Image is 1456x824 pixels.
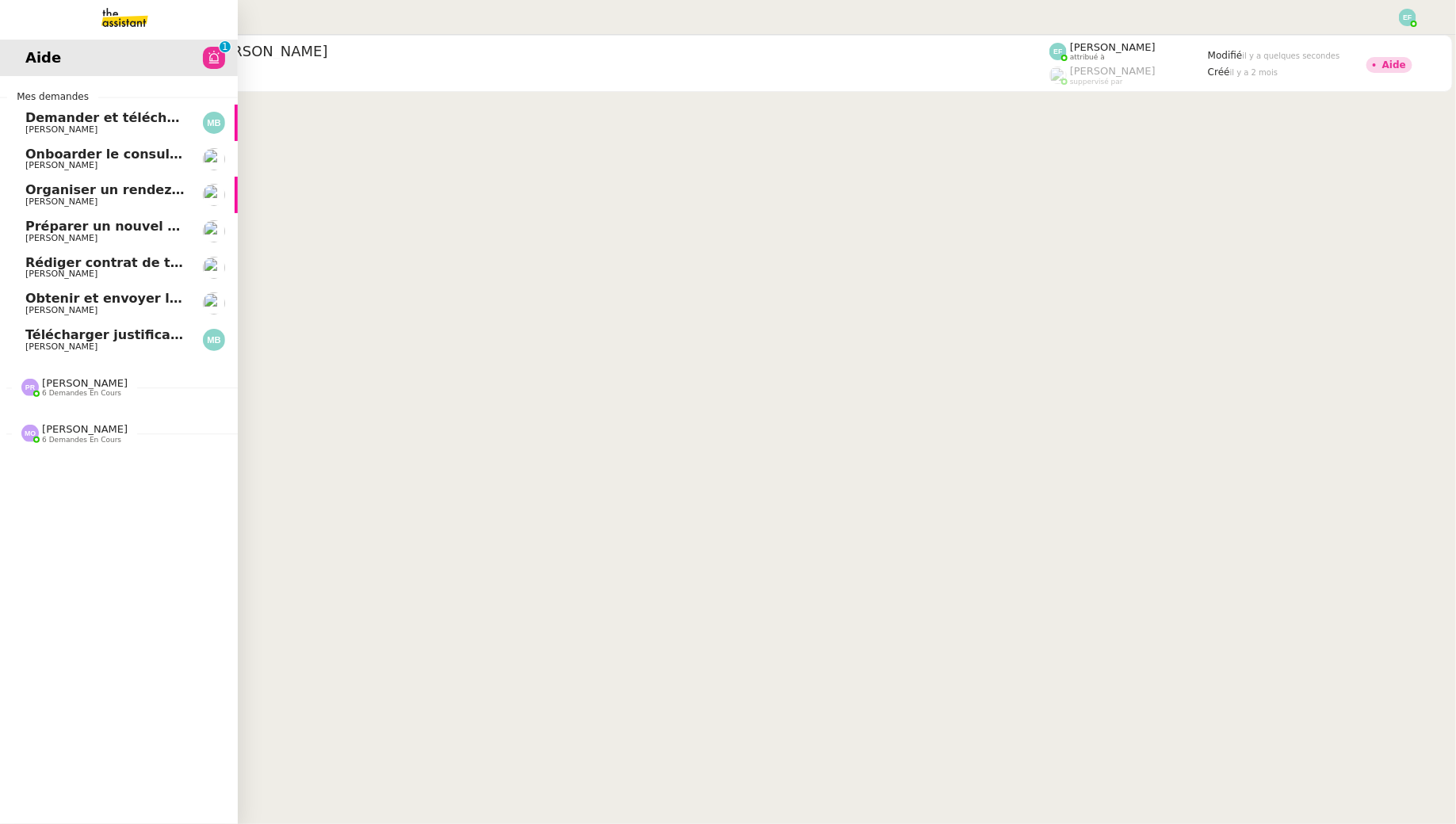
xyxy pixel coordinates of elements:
span: [PERSON_NAME] [25,160,97,170]
span: il y a quelques secondes [1243,51,1340,60]
span: Demander et télécharger les factures pour Qonto [25,110,379,125]
img: users%2FyQfMwtYgTqhRP2YHWHmG2s2LYaD3%2Favatar%2Fprofile-pic.png [1049,67,1067,84]
app-user-detailed-label: client [82,64,1049,85]
img: users%2FSg6jQljroSUGpSfKFUOPmUmNaZ23%2Favatar%2FUntitled.png [203,148,225,170]
img: svg [1399,9,1416,26]
p: 1 [222,41,228,55]
span: [PERSON_NAME] [25,124,97,135]
span: [PERSON_NAME] [42,423,128,435]
span: [PERSON_NAME] [25,269,97,279]
span: [PERSON_NAME] [25,305,97,315]
span: Aide [25,46,61,70]
img: users%2FSg6jQljroSUGpSfKFUOPmUmNaZ23%2Favatar%2FUntitled.png [203,184,225,206]
span: [PERSON_NAME] [25,341,97,352]
span: [PERSON_NAME] [1070,65,1156,77]
span: attribué à [1070,53,1105,62]
span: il y a 2 mois [1230,68,1278,77]
span: [PERSON_NAME] [1070,41,1156,53]
span: suppervisé par [1070,78,1123,86]
span: 6 demandes en cours [42,389,121,398]
span: Télécharger justificatif dans Qonto [25,327,273,342]
span: Obtenir et envoyer l'attestation d'assurance [25,291,343,306]
span: Mes demandes [7,89,98,105]
img: svg [21,379,39,396]
img: users%2FQNmrJKjvCnhZ9wRJPnUNc9lj8eE3%2Favatar%2F5ca36b56-0364-45de-a850-26ae83da85f1 [203,292,225,315]
img: svg [21,425,39,442]
img: users%2FSg6jQljroSUGpSfKFUOPmUmNaZ23%2Favatar%2FUntitled.png [203,220,225,242]
span: Onboarder le consultant [PERSON_NAME] [25,147,322,162]
span: Préparer un nouvel avenant pour [PERSON_NAME] [25,219,385,234]
div: Aide [1382,60,1406,70]
app-user-label: attribué à [1049,41,1208,62]
span: Modifié [1208,50,1243,61]
span: Organiser un rendez-vous en visio [PERSON_NAME] / Sofraco [25,182,460,197]
span: [PERSON_NAME] [42,377,128,389]
img: svg [203,112,225,134]
span: Créé [1208,67,1230,78]
span: Nouvelle entrée - [PERSON_NAME] [82,44,1049,59]
span: Rédiger contrat de travail pour [PERSON_NAME] [25,255,370,270]
app-user-label: suppervisé par [1049,65,1208,86]
img: svg [1049,43,1067,60]
nz-badge-sup: 1 [220,41,231,52]
span: [PERSON_NAME] [25,196,97,207]
span: 6 demandes en cours [42,436,121,444]
span: [PERSON_NAME] [25,233,97,243]
img: users%2FQNmrJKjvCnhZ9wRJPnUNc9lj8eE3%2Favatar%2F5ca36b56-0364-45de-a850-26ae83da85f1 [203,257,225,279]
img: svg [203,329,225,351]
